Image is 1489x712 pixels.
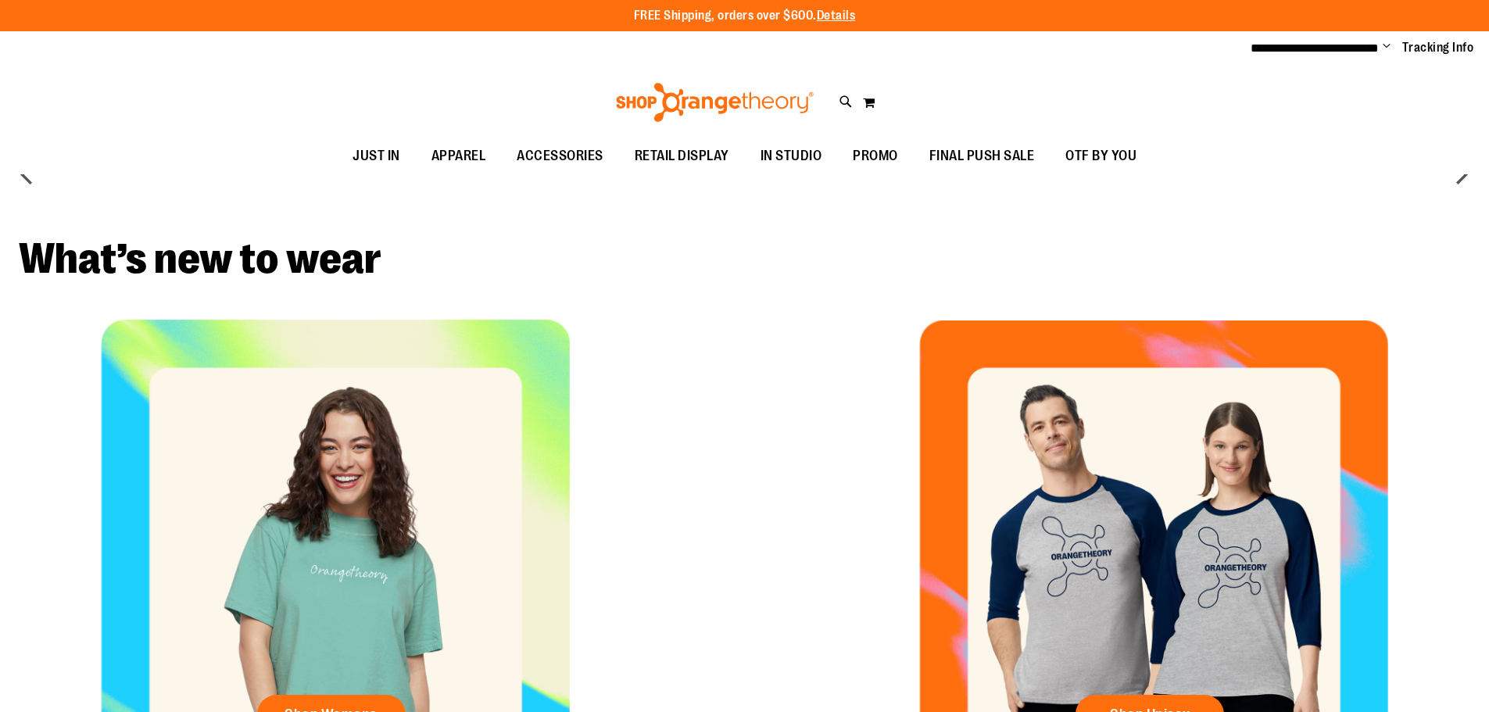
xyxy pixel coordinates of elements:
p: FREE Shipping, orders over $600. [634,7,856,25]
a: RETAIL DISPLAY [619,138,745,174]
a: Details [817,9,856,23]
a: PROMO [837,138,914,174]
a: ACCESSORIES [501,138,619,174]
button: Account menu [1383,40,1391,55]
a: APPAREL [416,138,502,174]
a: IN STUDIO [745,138,838,174]
span: ACCESSORIES [517,138,603,174]
span: PROMO [853,138,898,174]
span: FINAL PUSH SALE [929,138,1035,174]
a: JUST IN [337,138,416,174]
button: prev [12,159,43,190]
span: OTF BY YOU [1065,138,1136,174]
a: OTF BY YOU [1050,138,1152,174]
span: JUST IN [353,138,400,174]
h2: What’s new to wear [19,238,1470,281]
img: Shop Orangetheory [614,83,816,122]
a: FINAL PUSH SALE [914,138,1051,174]
button: next [1446,159,1477,190]
span: APPAREL [431,138,486,174]
span: IN STUDIO [761,138,822,174]
a: Tracking Info [1402,39,1474,56]
span: RETAIL DISPLAY [635,138,729,174]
